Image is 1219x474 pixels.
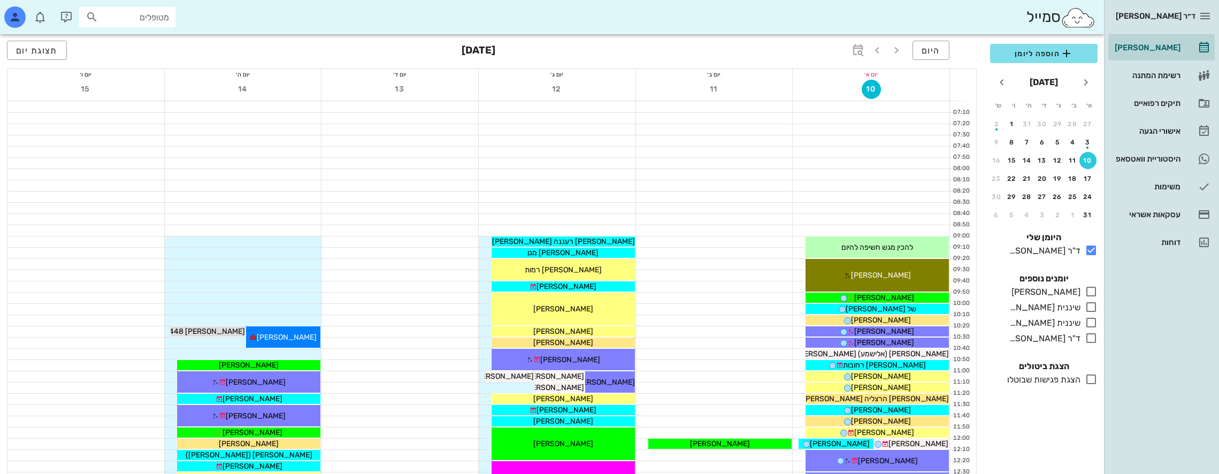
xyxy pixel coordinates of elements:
[1061,7,1095,28] img: SmileCloud logo
[219,439,279,448] span: [PERSON_NAME]
[988,170,1005,187] button: 23
[1018,116,1036,133] button: 31
[1108,146,1215,172] a: היסטוריית וואטסאפ
[1005,317,1080,330] div: שיננית [PERSON_NAME]
[1003,134,1021,151] button: 8
[540,355,600,364] span: [PERSON_NAME]
[1079,152,1097,169] button: 10
[1034,120,1051,128] div: 30
[841,243,913,252] span: להכין מגש חשיפה להיום
[1079,175,1097,182] div: 17
[1079,170,1097,187] button: 17
[1064,211,1082,219] div: 1
[1018,211,1036,219] div: 4
[950,277,972,286] div: 09:40
[1003,116,1021,133] button: 1
[950,254,972,263] div: 09:20
[950,187,972,196] div: 08:20
[950,355,972,364] div: 10:50
[1049,207,1066,224] button: 2
[950,445,972,454] div: 12:10
[990,44,1098,63] button: הוספה ליומן
[1113,210,1180,219] div: עסקאות אשראי
[636,69,793,80] div: יום ב׳
[1049,152,1066,169] button: 12
[988,120,1005,128] div: 2
[1079,193,1097,201] div: 24
[1034,139,1051,146] div: 6
[992,73,1011,92] button: חודש הבא
[1064,193,1082,201] div: 25
[1079,207,1097,224] button: 31
[1022,96,1036,114] th: ה׳
[950,164,972,173] div: 08:00
[950,108,972,117] div: 07:10
[1113,127,1180,135] div: אישורי הגעה
[1034,207,1051,224] button: 3
[990,231,1098,244] h4: היומן שלי
[1003,152,1021,169] button: 15
[76,85,95,94] span: 15
[533,417,593,426] span: [PERSON_NAME]
[950,232,972,241] div: 09:00
[1003,157,1021,164] div: 15
[854,293,914,302] span: [PERSON_NAME]
[1018,207,1036,224] button: 4
[950,265,972,274] div: 09:30
[1064,188,1082,205] button: 25
[575,378,635,387] span: [PERSON_NAME]
[1113,99,1180,108] div: תיקים רפואיים
[533,327,593,336] span: [PERSON_NAME]
[851,316,911,325] span: [PERSON_NAME]
[950,400,972,409] div: 11:30
[1005,244,1080,257] div: ד"ר [PERSON_NAME]
[1049,116,1066,133] button: 29
[1003,211,1021,219] div: 5
[988,152,1005,169] button: 16
[1006,96,1020,114] th: ו׳
[1018,157,1036,164] div: 14
[165,69,321,80] div: יום ה׳
[1079,211,1097,219] div: 31
[851,271,911,280] span: [PERSON_NAME]
[1113,182,1180,191] div: משימות
[950,322,972,331] div: 10:20
[950,220,972,230] div: 08:50
[704,80,724,99] button: 11
[257,333,317,342] span: [PERSON_NAME]
[321,69,478,80] div: יום ד׳
[950,344,972,353] div: 10:40
[1052,96,1066,114] th: ג׳
[1049,120,1066,128] div: 29
[1064,139,1082,146] div: 4
[950,310,972,319] div: 10:10
[1034,211,1051,219] div: 3
[1018,139,1036,146] div: 7
[1003,207,1021,224] button: 5
[533,304,593,314] span: [PERSON_NAME]
[1018,193,1036,201] div: 28
[547,85,566,94] span: 12
[1064,152,1082,169] button: 11
[76,80,95,99] button: 15
[1079,188,1097,205] button: 24
[862,80,881,99] button: 10
[1034,152,1051,169] button: 13
[390,80,410,99] button: 13
[1079,116,1097,133] button: 27
[226,411,286,421] span: [PERSON_NAME]
[1025,72,1062,93] button: [DATE]
[990,272,1098,285] h4: יומנים נוספים
[1067,96,1081,114] th: ב׳
[851,372,911,381] span: [PERSON_NAME]
[474,372,534,381] span: [PERSON_NAME]
[1049,157,1066,164] div: 12
[988,188,1005,205] button: 30
[1049,175,1066,182] div: 19
[1034,193,1051,201] div: 27
[1108,174,1215,200] a: משימות
[1108,230,1215,255] a: דוחות
[1064,175,1082,182] div: 18
[1049,193,1066,201] div: 26
[1034,175,1051,182] div: 20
